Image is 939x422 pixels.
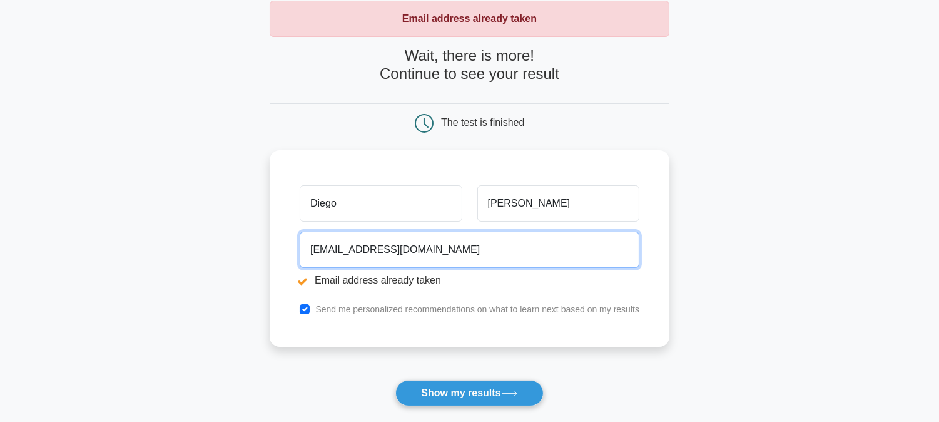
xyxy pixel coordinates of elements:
input: Last name [477,185,639,222]
button: Show my results [395,380,543,406]
strong: Email address already taken [402,13,537,24]
label: Send me personalized recommendations on what to learn next based on my results [315,304,639,314]
div: The test is finished [441,117,524,128]
li: Email address already taken [300,273,639,288]
input: First name [300,185,462,222]
h4: Wait, there is more! Continue to see your result [270,47,669,83]
input: Email [300,232,639,268]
